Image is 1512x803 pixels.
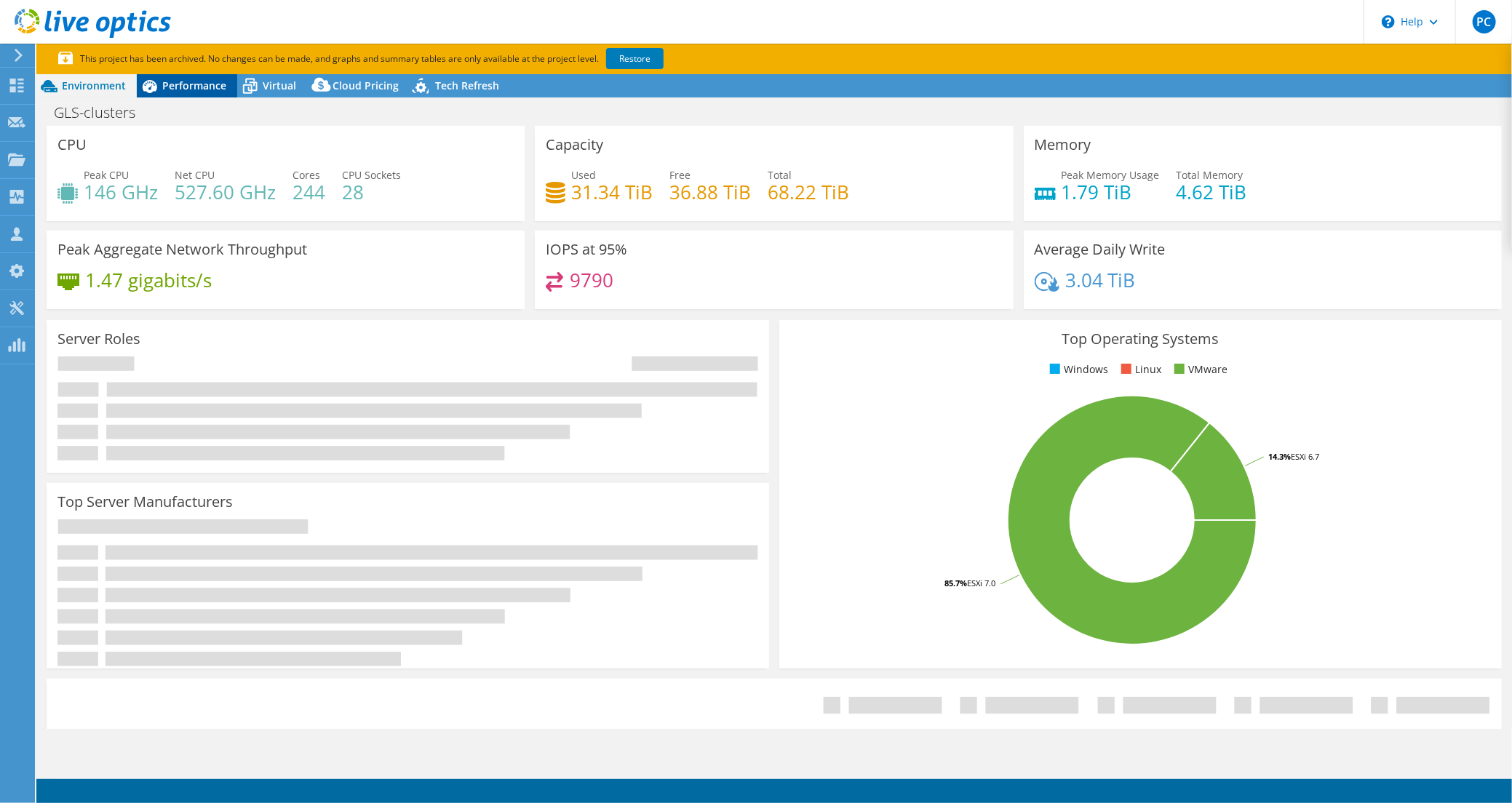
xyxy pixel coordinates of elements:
h4: 31.34 TiB [571,184,653,200]
span: Environment [62,79,126,92]
span: Peak CPU [84,168,129,182]
p: This project has been archived. No changes can be made, and graphs and summary tables are only av... [58,51,771,67]
h4: 28 [342,184,401,200]
h4: 68.22 TiB [768,184,849,200]
span: Tech Refresh [435,79,499,92]
span: Cores [293,168,320,182]
h4: 36.88 TiB [669,184,751,200]
h4: 9790 [570,272,613,288]
h4: 1.47 gigabits/s [85,272,212,288]
a: Restore [606,48,664,69]
span: Net CPU [175,168,215,182]
tspan: 85.7% [944,578,967,588]
span: Virtual [263,79,296,92]
h3: Peak Aggregate Network Throughput [57,241,307,257]
h3: Capacity [546,137,603,153]
span: CPU Sockets [342,168,401,182]
span: Used [571,168,596,182]
h4: 3.04 TiB [1065,272,1136,288]
h3: Memory [1035,137,1091,153]
span: Performance [162,79,226,92]
h3: Average Daily Write [1035,241,1166,257]
span: Total [768,168,792,182]
tspan: ESXi 7.0 [967,578,995,588]
tspan: 14.3% [1268,451,1291,462]
li: Windows [1046,361,1108,377]
h3: Top Server Manufacturers [57,494,233,510]
li: Linux [1118,361,1161,377]
h1: GLS-clusters [47,105,158,121]
h4: 527.60 GHz [175,184,276,200]
tspan: ESXi 6.7 [1291,451,1319,462]
li: VMware [1171,361,1227,377]
svg: \n [1382,15,1395,28]
h4: 4.62 TiB [1177,184,1247,200]
span: Total Memory [1177,168,1244,182]
h4: 244 [293,184,325,200]
h3: Top Operating Systems [790,331,1491,347]
span: Free [669,168,691,182]
h4: 1.79 TiB [1062,184,1160,200]
h4: 146 GHz [84,184,158,200]
span: Peak Memory Usage [1062,168,1160,182]
span: PC [1473,10,1496,33]
h3: IOPS at 95% [546,241,627,257]
h3: Server Roles [57,331,140,347]
span: Cloud Pricing [333,79,399,92]
h3: CPU [57,137,87,153]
